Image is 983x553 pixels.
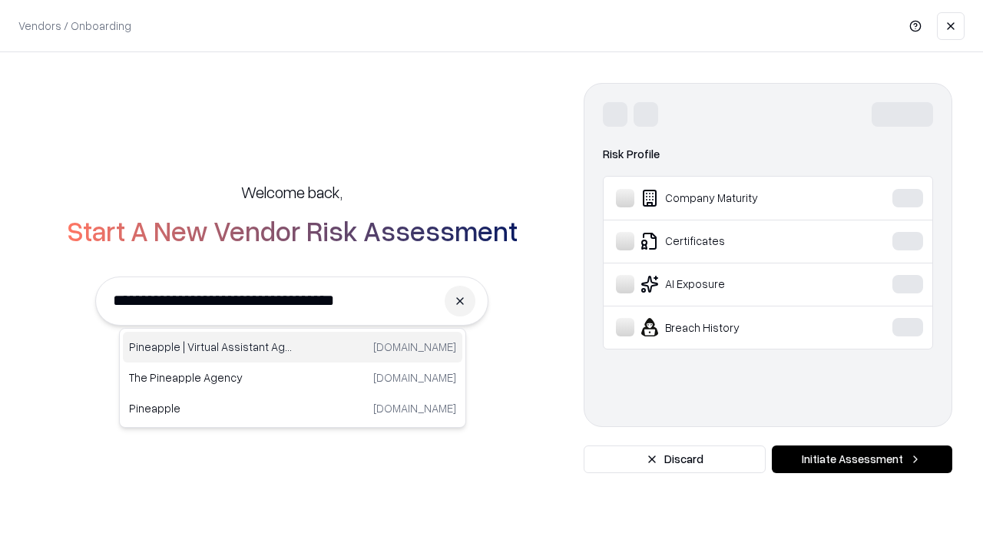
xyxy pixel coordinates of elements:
button: Initiate Assessment [772,445,952,473]
h2: Start A New Vendor Risk Assessment [67,215,518,246]
div: Risk Profile [603,145,933,164]
p: [DOMAIN_NAME] [373,369,456,386]
div: Suggestions [119,328,466,428]
div: Certificates [616,232,846,250]
h5: Welcome back, [241,181,343,203]
div: AI Exposure [616,275,846,293]
p: Vendors / Onboarding [18,18,131,34]
p: [DOMAIN_NAME] [373,400,456,416]
p: Pineapple | Virtual Assistant Agency [129,339,293,355]
p: The Pineapple Agency [129,369,293,386]
div: Breach History [616,318,846,336]
p: [DOMAIN_NAME] [373,339,456,355]
p: Pineapple [129,400,293,416]
button: Discard [584,445,766,473]
div: Company Maturity [616,189,846,207]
